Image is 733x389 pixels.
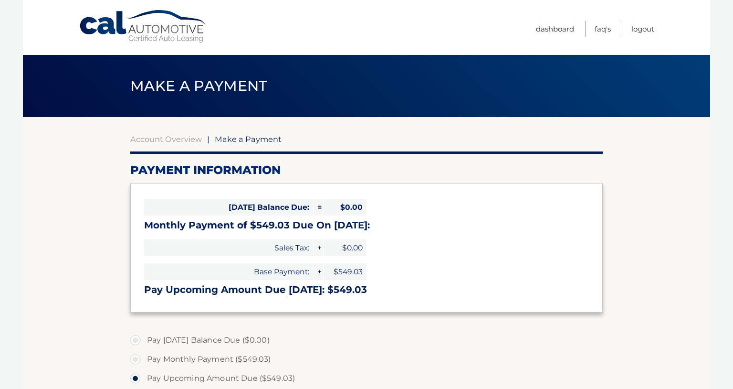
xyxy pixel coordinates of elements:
span: + [314,239,323,256]
span: $0.00 [324,239,366,256]
span: $549.03 [324,263,366,280]
a: Dashboard [536,21,574,37]
h2: Payment Information [130,163,603,177]
span: Base Payment: [144,263,313,280]
span: [DATE] Balance Due: [144,199,313,216]
span: + [314,263,323,280]
span: Make a Payment [130,77,267,95]
span: $0.00 [324,199,366,216]
label: Pay [DATE] Balance Due ($0.00) [130,331,603,350]
label: Pay Upcoming Amount Due ($549.03) [130,369,603,388]
a: Account Overview [130,134,202,144]
span: Sales Tax: [144,239,313,256]
a: Logout [631,21,654,37]
a: Cal Automotive [79,10,208,43]
span: = [314,199,323,216]
label: Pay Monthly Payment ($549.03) [130,350,603,369]
span: | [207,134,209,144]
h3: Pay Upcoming Amount Due [DATE]: $549.03 [144,284,589,296]
a: FAQ's [595,21,611,37]
h3: Monthly Payment of $549.03 Due On [DATE]: [144,219,589,231]
span: Make a Payment [215,134,282,144]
